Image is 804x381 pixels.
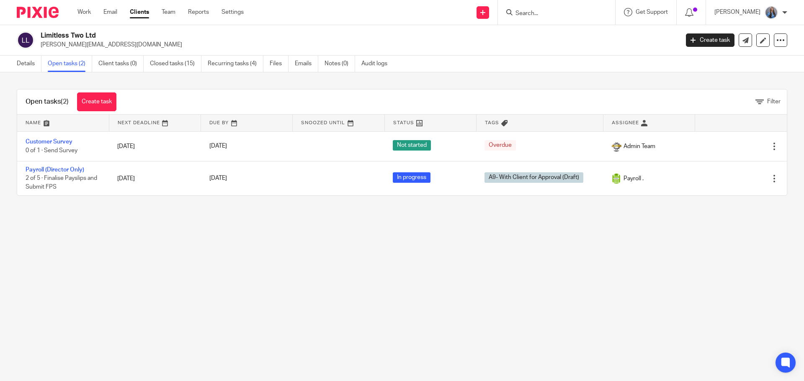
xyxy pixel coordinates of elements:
[714,8,760,16] p: [PERSON_NAME]
[301,120,345,125] span: Snoozed Until
[624,142,655,151] span: Admin Team
[162,8,175,16] a: Team
[686,33,734,47] a: Create task
[765,6,778,19] img: Amanda-scaled.jpg
[77,8,91,16] a: Work
[611,174,621,184] img: 1000002144.png
[393,140,431,151] span: Not started
[26,167,84,173] a: Payroll (Director Only)
[484,140,516,151] span: Overdue
[484,172,583,183] span: A9- With Client for Approval (Draft)
[485,120,499,125] span: Tags
[361,56,394,72] a: Audit logs
[41,31,547,40] h2: Limitless Two Ltd
[209,143,227,149] span: [DATE]
[208,56,263,72] a: Recurring tasks (4)
[109,131,201,161] td: [DATE]
[103,8,117,16] a: Email
[17,31,34,49] img: svg%3E
[624,174,644,183] span: Payroll .
[150,56,201,72] a: Closed tasks (15)
[767,99,781,105] span: Filter
[77,92,116,111] a: Create task
[188,8,209,16] a: Reports
[41,41,673,49] p: [PERSON_NAME][EMAIL_ADDRESS][DOMAIN_NAME]
[61,98,69,105] span: (2)
[611,141,621,151] img: 1000002125.jpg
[393,120,414,125] span: Status
[130,8,149,16] a: Clients
[209,176,227,182] span: [DATE]
[26,176,97,190] span: 2 of 5 · Finalise Payslips and Submit FPS
[222,8,244,16] a: Settings
[26,139,72,145] a: Customer Survey
[26,97,69,106] h1: Open tasks
[98,56,144,72] a: Client tasks (0)
[109,161,201,195] td: [DATE]
[270,56,289,72] a: Files
[393,172,430,183] span: In progress
[26,148,77,153] span: 0 of 1 · Send Survey
[636,9,668,15] span: Get Support
[17,7,59,18] img: Pixie
[295,56,318,72] a: Emails
[17,56,41,72] a: Details
[325,56,355,72] a: Notes (0)
[515,10,590,18] input: Search
[48,56,92,72] a: Open tasks (2)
